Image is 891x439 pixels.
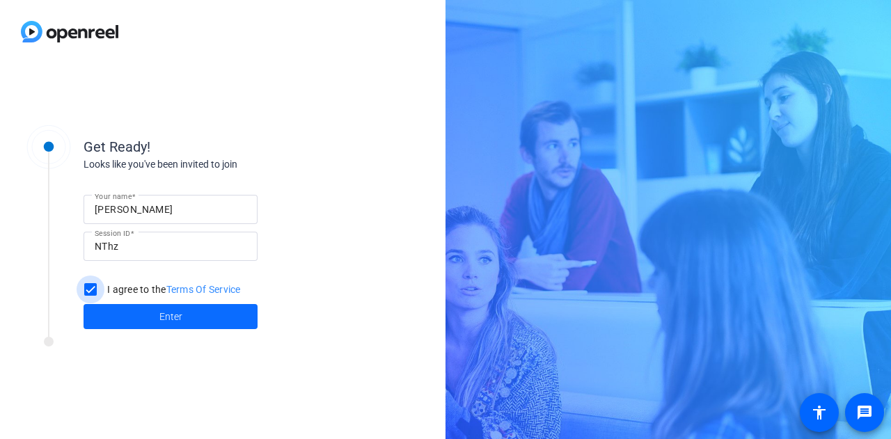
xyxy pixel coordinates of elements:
div: Looks like you've been invited to join [84,157,362,172]
a: Terms Of Service [166,284,241,295]
div: Get Ready! [84,136,362,157]
mat-label: Session ID [95,229,130,237]
mat-icon: accessibility [811,404,828,421]
span: Enter [159,310,182,324]
mat-label: Your name [95,192,132,200]
button: Enter [84,304,258,329]
mat-icon: message [856,404,873,421]
label: I agree to the [104,282,241,296]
